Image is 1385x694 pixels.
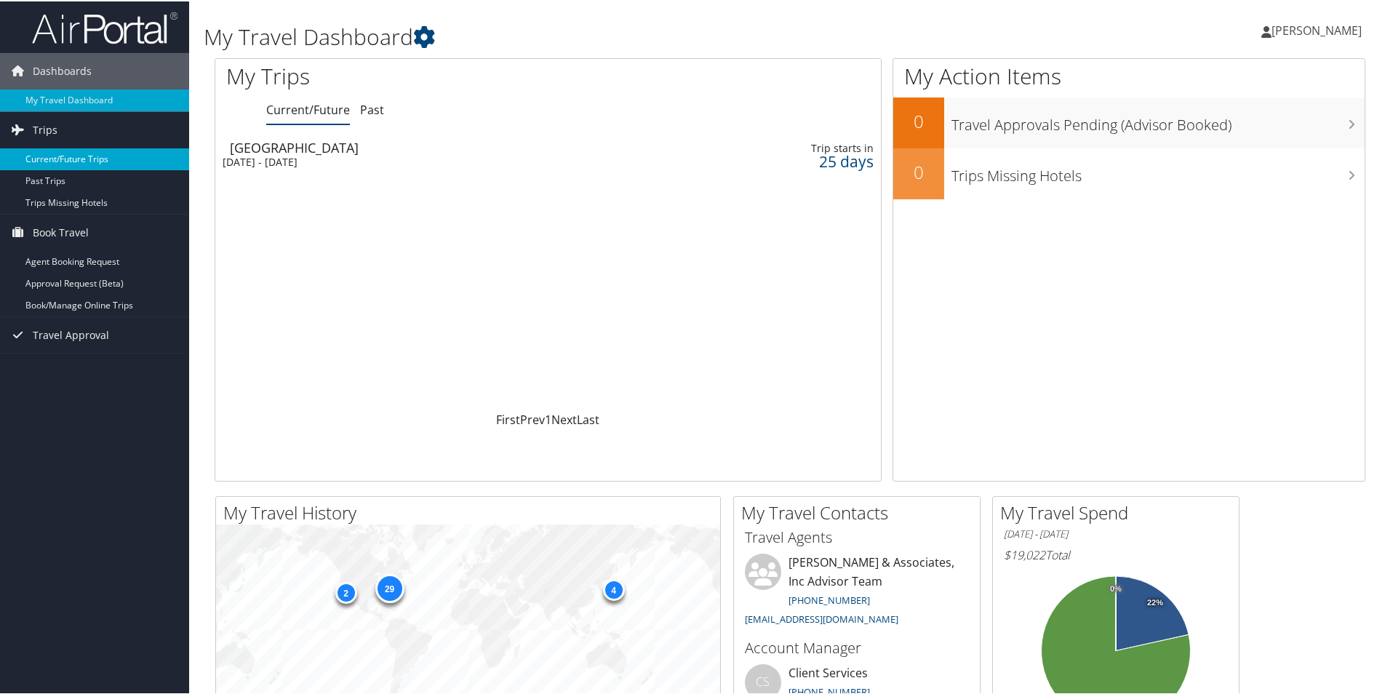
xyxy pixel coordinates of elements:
h3: Account Manager [745,637,969,657]
a: First [496,410,520,426]
span: [PERSON_NAME] [1272,21,1362,37]
a: [PERSON_NAME] [1261,7,1376,51]
h1: My Action Items [893,60,1365,90]
tspan: 22% [1147,597,1163,606]
a: Prev [520,410,545,426]
li: [PERSON_NAME] & Associates, Inc Advisor Team [738,552,976,630]
h2: My Travel History [223,499,720,524]
span: Dashboards [33,52,92,88]
h1: My Trips [226,60,593,90]
a: [EMAIL_ADDRESS][DOMAIN_NAME] [745,611,898,624]
a: Past [360,100,384,116]
div: 2 [335,580,356,602]
div: 4 [602,578,624,599]
tspan: 0% [1110,583,1122,592]
h3: Trips Missing Hotels [951,157,1365,185]
a: [PHONE_NUMBER] [789,592,870,605]
a: 0Travel Approvals Pending (Advisor Booked) [893,96,1365,147]
h2: 0 [893,159,944,183]
h3: Travel Approvals Pending (Advisor Booked) [951,106,1365,134]
a: Current/Future [266,100,350,116]
div: [GEOGRAPHIC_DATA] [230,140,644,153]
div: [DATE] - [DATE] [223,154,636,167]
div: Trip starts in [726,140,874,153]
a: Next [551,410,577,426]
div: 29 [375,573,404,602]
span: Travel Approval [33,316,109,352]
a: 1 [545,410,551,426]
span: Book Travel [33,213,89,250]
h2: My Travel Contacts [741,499,980,524]
a: 0Trips Missing Hotels [893,147,1365,198]
h6: [DATE] - [DATE] [1004,526,1228,540]
span: Trips [33,111,57,147]
span: $19,022 [1004,546,1045,562]
h1: My Travel Dashboard [204,20,986,51]
div: 25 days [726,153,874,167]
img: airportal-logo.png [32,9,177,44]
a: Last [577,410,599,426]
h2: My Travel Spend [1000,499,1239,524]
h2: 0 [893,108,944,132]
h6: Total [1004,546,1228,562]
h3: Travel Agents [745,526,969,546]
